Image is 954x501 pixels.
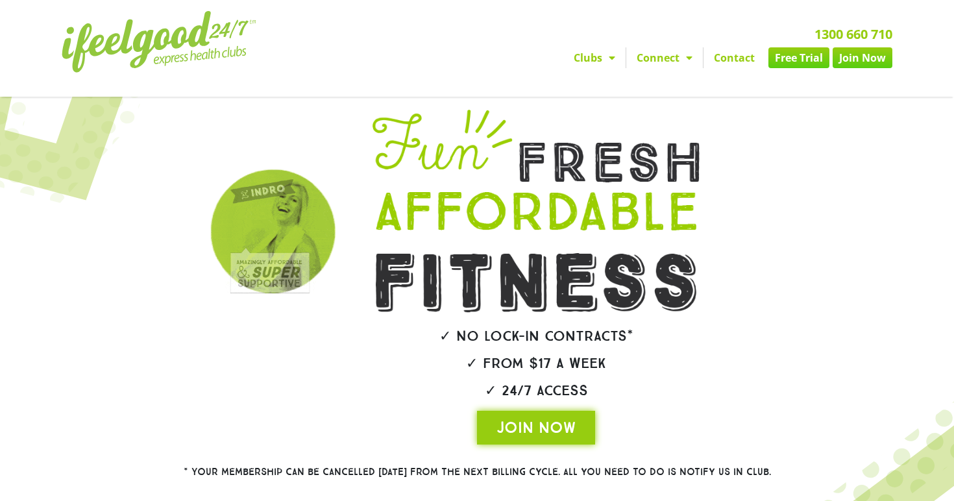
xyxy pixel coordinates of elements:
a: Free Trial [768,47,829,68]
h2: * Your membership can be cancelled [DATE] from the next billing cycle. All you need to do is noti... [136,467,818,477]
a: JOIN NOW [477,411,595,445]
h2: ✓ From $17 a week [336,356,737,371]
a: 1300 660 710 [814,25,892,43]
a: Clubs [563,47,626,68]
h2: ✓ 24/7 Access [336,384,737,398]
nav: Menu [357,47,892,68]
a: Contact [703,47,765,68]
a: Join Now [833,47,892,68]
h2: ✓ No lock-in contracts* [336,329,737,343]
span: JOIN NOW [496,417,576,438]
a: Connect [626,47,703,68]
